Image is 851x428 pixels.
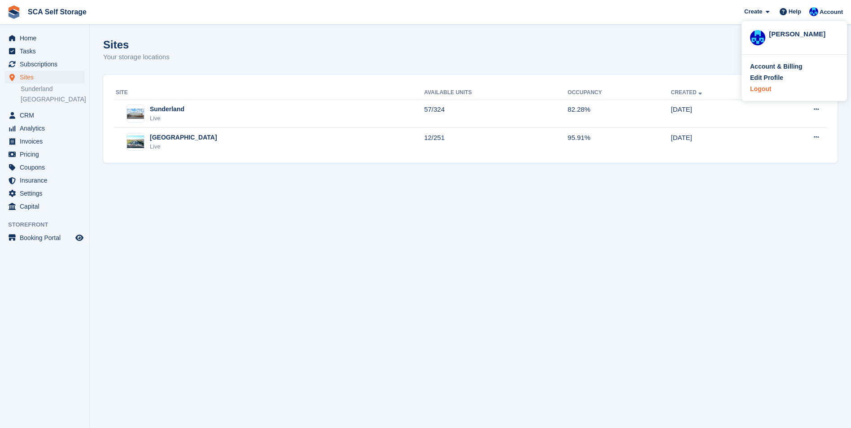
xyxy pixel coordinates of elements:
[4,109,85,122] a: menu
[671,89,704,96] a: Created
[21,85,85,93] a: Sunderland
[20,187,74,200] span: Settings
[20,231,74,244] span: Booking Portal
[4,231,85,244] a: menu
[4,161,85,174] a: menu
[20,71,74,83] span: Sites
[750,62,803,71] div: Account & Billing
[744,7,762,16] span: Create
[103,52,170,62] p: Your storage locations
[750,62,838,71] a: Account & Billing
[4,200,85,213] a: menu
[750,73,838,83] a: Edit Profile
[20,45,74,57] span: Tasks
[567,100,671,128] td: 82.28%
[74,232,85,243] a: Preview store
[750,84,771,94] div: Logout
[114,86,424,100] th: Site
[20,200,74,213] span: Capital
[24,4,90,19] a: SCA Self Storage
[4,58,85,70] a: menu
[671,128,770,156] td: [DATE]
[4,45,85,57] a: menu
[424,128,567,156] td: 12/251
[820,8,843,17] span: Account
[20,148,74,161] span: Pricing
[20,135,74,148] span: Invoices
[20,109,74,122] span: CRM
[809,7,818,16] img: Kelly Neesham
[4,71,85,83] a: menu
[20,174,74,187] span: Insurance
[4,32,85,44] a: menu
[20,32,74,44] span: Home
[750,30,765,45] img: Kelly Neesham
[671,100,770,128] td: [DATE]
[103,39,170,51] h1: Sites
[150,142,217,151] div: Live
[4,148,85,161] a: menu
[769,29,838,37] div: [PERSON_NAME]
[8,220,89,229] span: Storefront
[150,133,217,142] div: [GEOGRAPHIC_DATA]
[4,135,85,148] a: menu
[4,174,85,187] a: menu
[150,105,184,114] div: Sunderland
[424,100,567,128] td: 57/324
[4,187,85,200] a: menu
[150,114,184,123] div: Live
[789,7,801,16] span: Help
[4,122,85,135] a: menu
[424,86,567,100] th: Available Units
[750,84,838,94] a: Logout
[21,95,85,104] a: [GEOGRAPHIC_DATA]
[567,128,671,156] td: 95.91%
[750,73,783,83] div: Edit Profile
[127,135,144,148] img: Image of Sheffield site
[7,5,21,19] img: stora-icon-8386f47178a22dfd0bd8f6a31ec36ba5ce8667c1dd55bd0f319d3a0aa187defe.svg
[20,58,74,70] span: Subscriptions
[20,122,74,135] span: Analytics
[567,86,671,100] th: Occupancy
[127,109,144,119] img: Image of Sunderland site
[20,161,74,174] span: Coupons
